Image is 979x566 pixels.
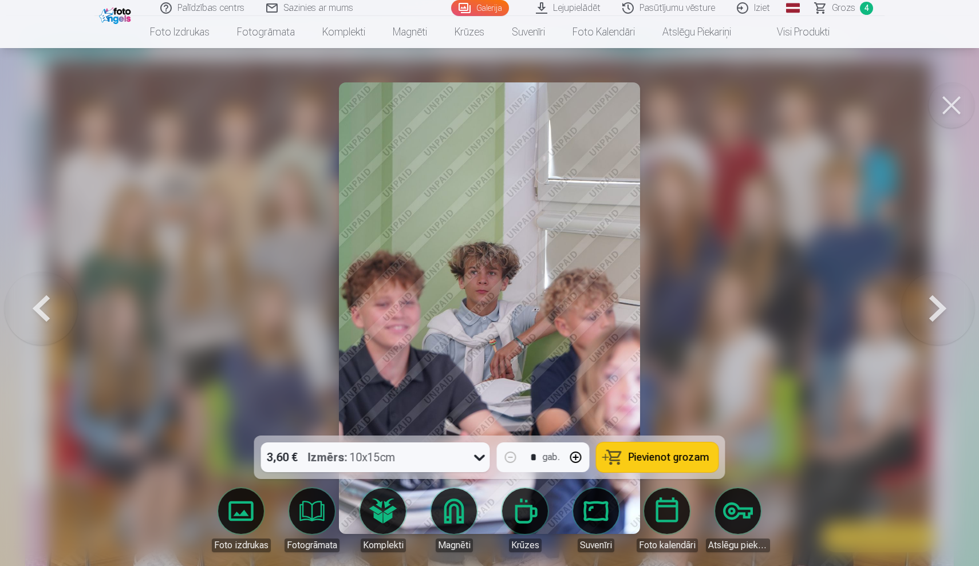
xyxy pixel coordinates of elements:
div: Foto izdrukas [212,539,271,552]
span: Pievienot grozam [629,452,709,462]
div: 3,60 € [261,442,303,472]
a: Krūzes [441,16,498,48]
a: Foto kalendāri [635,488,699,552]
div: Krūzes [509,539,542,552]
div: gab. [543,450,560,464]
div: Foto kalendāri [637,539,698,552]
strong: Izmērs : [308,449,348,465]
div: Fotogrāmata [285,539,340,552]
div: Atslēgu piekariņi [706,539,770,552]
div: 10x15cm [308,442,396,472]
a: Foto kalendāri [559,16,649,48]
span: 4 [860,2,873,15]
a: Fotogrāmata [280,488,344,552]
a: Foto izdrukas [209,488,273,552]
div: Komplekti [361,539,406,552]
a: Komplekti [351,488,415,552]
img: /fa1 [99,5,134,24]
a: Magnēti [379,16,441,48]
a: Magnēti [422,488,486,552]
a: Suvenīri [564,488,628,552]
a: Fotogrāmata [223,16,309,48]
a: Foto izdrukas [136,16,223,48]
a: Krūzes [493,488,557,552]
div: Suvenīri [578,539,614,552]
span: Grozs [832,1,855,15]
a: Suvenīri [498,16,559,48]
a: Atslēgu piekariņi [649,16,745,48]
a: Visi produkti [745,16,843,48]
a: Komplekti [309,16,379,48]
div: Magnēti [436,539,473,552]
a: Atslēgu piekariņi [706,488,770,552]
button: Pievienot grozam [597,442,719,472]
